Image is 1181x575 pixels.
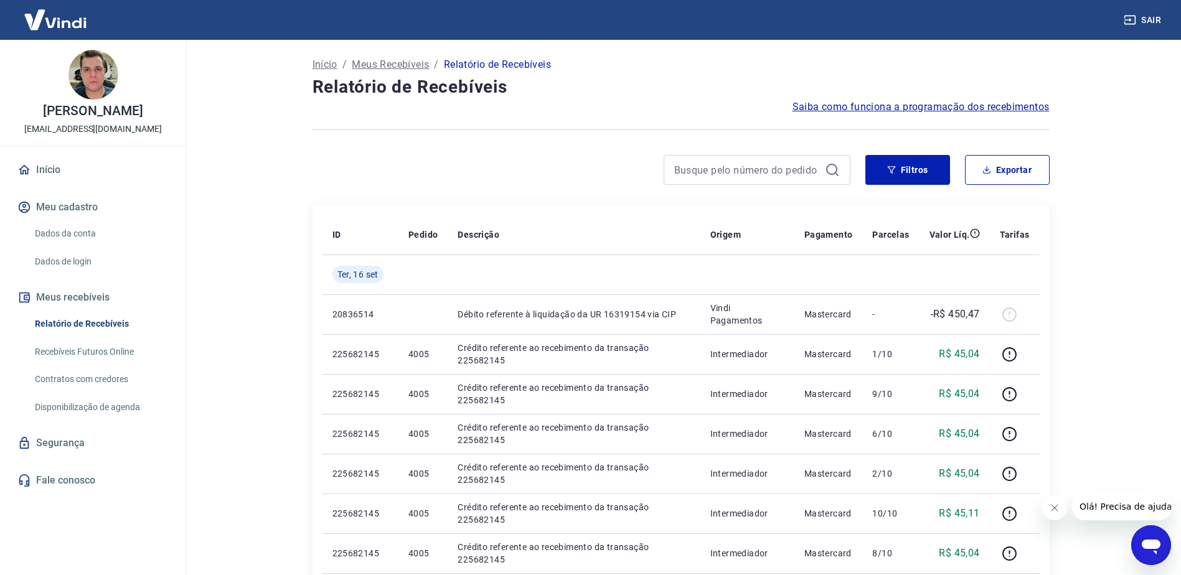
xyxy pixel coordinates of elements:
a: Recebíveis Futuros Online [30,339,171,365]
img: 62ba224d-5d48-4028-862d-5108e64c190d.jpeg [68,50,118,100]
p: 10/10 [872,507,909,520]
p: Intermediador [710,507,784,520]
p: Mastercard [804,428,853,440]
p: 225682145 [332,428,388,440]
p: 6/10 [872,428,909,440]
p: 8/10 [872,547,909,559]
p: 225682145 [332,507,388,520]
input: Busque pelo número do pedido [674,161,820,179]
img: Vindi [15,1,96,39]
p: R$ 45,04 [939,386,979,401]
p: 225682145 [332,467,388,480]
a: Início [15,156,171,184]
p: Crédito referente ao recebimento da transação 225682145 [458,541,690,566]
p: 4005 [408,428,438,440]
a: Meus Recebíveis [352,57,429,72]
p: 4005 [408,507,438,520]
p: R$ 45,04 [939,466,979,481]
a: Fale conosco [15,467,171,494]
p: Intermediador [710,348,784,360]
h4: Relatório de Recebíveis [313,75,1050,100]
p: 2/10 [872,467,909,480]
p: Mastercard [804,308,853,320]
p: Crédito referente ao recebimento da transação 225682145 [458,461,690,486]
button: Sair [1121,9,1166,32]
a: Dados de login [30,249,171,274]
p: Crédito referente ao recebimento da transação 225682145 [458,501,690,526]
p: R$ 45,04 [939,426,979,441]
p: Mastercard [804,507,853,520]
p: Intermediador [710,467,784,480]
p: Crédito referente ao recebimento da transação 225682145 [458,342,690,367]
p: R$ 45,04 [939,546,979,561]
a: Segurança [15,429,171,457]
p: 20836514 [332,308,388,320]
p: R$ 45,04 [939,347,979,362]
button: Meu cadastro [15,194,171,221]
a: Disponibilização de agenda [30,395,171,420]
button: Filtros [865,155,950,185]
p: 225682145 [332,388,388,400]
p: 1/10 [872,348,909,360]
p: Crédito referente ao recebimento da transação 225682145 [458,381,690,406]
p: Descrição [458,228,499,241]
p: Pedido [408,228,438,241]
p: Relatório de Recebíveis [444,57,551,72]
p: Mastercard [804,467,853,480]
p: 9/10 [872,388,909,400]
button: Meus recebíveis [15,284,171,311]
p: / [342,57,347,72]
p: 4005 [408,388,438,400]
p: Valor Líq. [929,228,970,241]
a: Relatório de Recebíveis [30,311,171,337]
p: 4005 [408,348,438,360]
p: Mastercard [804,348,853,360]
a: Saiba como funciona a programação dos recebimentos [793,100,1050,115]
p: R$ 45,11 [939,506,979,521]
a: Início [313,57,337,72]
p: 4005 [408,547,438,559]
p: Mastercard [804,388,853,400]
iframe: Mensagem da empresa [1072,493,1171,520]
a: Contratos com credores [30,367,171,392]
p: [EMAIL_ADDRESS][DOMAIN_NAME] [24,123,162,136]
a: Dados da conta [30,221,171,246]
p: 225682145 [332,547,388,559]
p: - [872,308,909,320]
p: 225682145 [332,348,388,360]
p: Tarifas [1000,228,1030,241]
p: 4005 [408,467,438,480]
span: Ter, 16 set [337,268,379,281]
p: Intermediador [710,388,784,400]
p: Parcelas [872,228,909,241]
p: Pagamento [804,228,853,241]
p: -R$ 450,47 [931,307,980,322]
p: Intermediador [710,428,784,440]
iframe: Botão para abrir a janela de mensagens [1131,525,1171,565]
p: ID [332,228,341,241]
iframe: Fechar mensagem [1042,495,1067,520]
p: Origem [710,228,741,241]
span: Olá! Precisa de ajuda? [7,9,105,19]
p: Intermediador [710,547,784,559]
p: Vindi Pagamentos [710,302,784,327]
p: Débito referente à liquidação da UR 16319154 via CIP [458,308,690,320]
p: / [434,57,438,72]
p: Mastercard [804,547,853,559]
p: [PERSON_NAME] [43,105,143,118]
button: Exportar [965,155,1050,185]
p: Crédito referente ao recebimento da transação 225682145 [458,421,690,446]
